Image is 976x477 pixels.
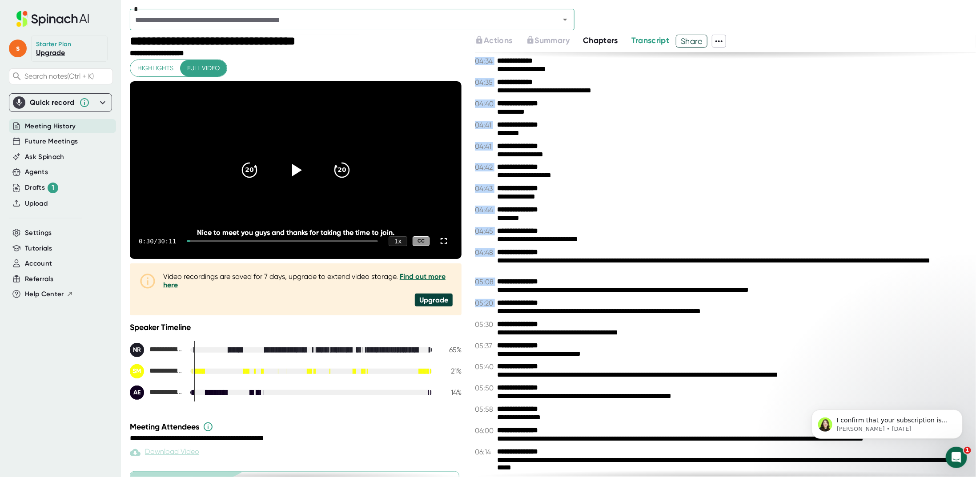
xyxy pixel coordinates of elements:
button: Upload [25,199,48,209]
div: SM [130,364,144,378]
span: 05:40 [475,362,495,371]
span: 04:41 [475,142,495,151]
button: Full video [180,60,227,76]
div: Upgrade [415,294,453,306]
div: 14 % [439,388,462,397]
div: 1 x [389,236,407,246]
div: Starter Plan [36,40,72,48]
button: Referrals [25,274,53,284]
iframe: Intercom notifications message [798,391,976,453]
span: Summary [535,36,570,45]
button: Account [25,258,52,269]
span: Share [676,33,707,49]
span: 04:40 [475,99,495,108]
button: Settings [25,228,52,238]
div: 65 % [439,346,462,354]
div: Nice to meet you guys and thanks for taking the time to join. [163,228,429,237]
div: Amilcar Erazo [130,386,183,400]
button: Tutorials [25,243,52,254]
a: Upgrade [36,48,65,57]
span: 05:30 [475,320,495,329]
div: Drafts [25,183,58,193]
span: 04:48 [475,248,495,257]
div: Paid feature [130,447,199,458]
div: Speaker Timeline [130,322,462,332]
span: 05:08 [475,278,495,286]
span: Chapters [583,36,618,45]
span: Full video [187,63,220,74]
span: 04:45 [475,227,495,235]
span: 04:35 [475,78,495,87]
span: Highlights [137,63,173,74]
button: Drafts 1 [25,183,58,193]
span: 06:14 [475,448,495,456]
button: Chapters [583,35,618,47]
span: 05:20 [475,299,495,307]
span: 04:34 [475,57,495,65]
span: 04:42 [475,163,495,171]
div: 1 [48,183,58,193]
span: Actions [484,36,512,45]
div: Quick record [13,94,108,111]
span: s [9,40,27,57]
span: 05:58 [475,405,495,413]
span: Transcript [631,36,670,45]
div: CC [413,236,430,246]
div: 21 % [439,367,462,375]
button: Actions [475,35,512,47]
div: Stephen Markovitch [130,364,183,378]
button: Ask Spinach [25,152,64,162]
span: 05:50 [475,384,495,392]
span: 06:00 [475,426,495,435]
button: Agents [25,167,48,177]
div: Nicolás Redondo [130,343,183,357]
button: Summary [526,35,570,47]
button: Meeting History [25,121,76,131]
div: AE [130,386,144,400]
div: Meeting Attendees [130,421,464,432]
button: Highlights [130,60,181,76]
div: NR [130,343,144,357]
button: Transcript [631,35,670,47]
div: Video recordings are saved for 7 days, upgrade to extend video storage. [163,272,453,289]
div: 0:30 / 30:11 [139,238,176,245]
span: Search notes (Ctrl + K) [24,72,94,80]
button: Open [559,13,571,26]
button: Share [676,35,707,48]
a: Find out more here [163,272,446,289]
span: 1 [964,447,971,454]
iframe: Intercom live chat [946,447,967,468]
span: 04:41 [475,121,495,129]
span: 04:44 [475,206,495,214]
button: Help Center [25,289,73,299]
span: 05:37 [475,342,495,350]
span: 04:43 [475,184,495,193]
button: Future Meetings [25,136,78,147]
span: Help Center [25,289,64,299]
div: Quick record [30,98,75,107]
